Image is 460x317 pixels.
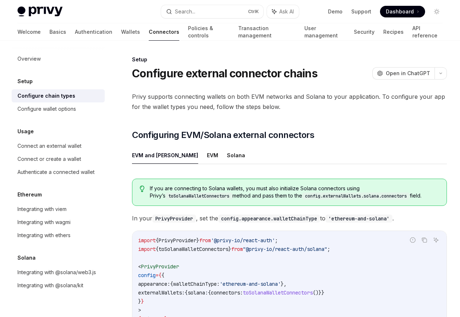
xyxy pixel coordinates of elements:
span: } [138,298,141,305]
span: Ask AI [279,8,294,15]
a: Connectors [149,23,179,41]
span: < [138,263,141,270]
a: Welcome [17,23,41,41]
span: PrivyProvider [159,237,196,244]
span: } [228,246,231,252]
span: { [156,237,159,244]
h5: Ethereum [17,190,42,199]
span: Ctrl K [248,9,259,15]
div: Integrating with viem [17,205,67,214]
svg: Tip [140,186,145,192]
span: Configuring EVM/Solana external connectors [132,129,314,141]
div: Setup [132,56,447,63]
a: Integrating with wagmi [12,216,105,229]
div: Authenticate a connected wallet [17,168,95,176]
code: 'ethereum-and-solana' [325,215,392,223]
a: Authenticate a connected wallet [12,166,105,179]
span: { [161,272,164,279]
span: config [138,272,156,279]
button: Ask AI [431,235,441,245]
div: Integrating with ethers [17,231,71,240]
a: User management [304,23,345,41]
div: Configure chain types [17,92,75,100]
code: config.externalWallets.solana.connectors [302,192,410,200]
a: Demo [328,8,343,15]
code: config.appearance.walletChainType [218,215,320,223]
span: If you are connecting to Solana wallets, you must also initialize Solana connectors using Privy’s... [150,185,439,200]
span: externalWallets: [138,289,185,296]
div: Integrating with @solana/web3.js [17,268,96,277]
a: Overview [12,52,105,65]
a: Integrating with @solana/kit [12,279,105,292]
div: Search... [175,7,195,16]
span: 'ethereum-and-solana' [220,281,281,287]
span: > [138,307,141,313]
span: ; [327,246,330,252]
button: Ask AI [267,5,299,18]
span: PrivyProvider [141,263,179,270]
button: Report incorrect code [408,235,417,245]
button: EVM and [PERSON_NAME] [132,147,198,164]
a: Configure wallet options [12,102,105,115]
button: Search...CtrlK [161,5,263,18]
a: Policies & controls [188,23,229,41]
h5: Setup [17,77,33,86]
span: toSolanaWalletConnectors [159,246,228,252]
div: Connect or create a wallet [17,155,81,163]
span: appearance: [138,281,170,287]
span: "@privy-io/react-auth/solana" [243,246,327,252]
span: ()}} [313,289,324,296]
h1: Configure external connector chains [132,67,317,80]
span: '@privy-io/react-auth' [211,237,275,244]
span: walletChainType: [173,281,220,287]
a: Integrating with viem [12,203,105,216]
a: Connect an external wallet [12,139,105,153]
a: Recipes [383,23,404,41]
span: solana: [188,289,208,296]
a: Support [351,8,371,15]
a: Transaction management [238,23,296,41]
button: Open in ChatGPT [372,67,435,80]
span: import [138,237,156,244]
a: Authentication [75,23,112,41]
span: }, [281,281,287,287]
div: Connect an external wallet [17,142,81,150]
span: from [231,246,243,252]
a: Security [354,23,375,41]
span: from [199,237,211,244]
span: Privy supports connecting wallets on both EVM networks and Solana to your application. To configu... [132,92,447,112]
span: { [170,281,173,287]
span: Open in ChatGPT [386,70,430,77]
span: { [208,289,211,296]
button: Solana [227,147,245,164]
button: Copy the contents from the code block [420,235,429,245]
span: In your , set the to . [132,213,447,223]
span: Dashboard [386,8,414,15]
span: = [156,272,159,279]
span: } [141,298,144,305]
span: { [156,246,159,252]
span: connectors: [211,289,243,296]
h5: Usage [17,127,34,136]
code: PrivyProvider [152,215,196,223]
span: } [196,237,199,244]
button: EVM [207,147,218,164]
img: light logo [17,7,63,17]
code: toSolanaWalletConnectors [165,192,232,200]
a: Wallets [121,23,140,41]
span: ; [275,237,278,244]
a: Basics [49,23,66,41]
span: { [159,272,161,279]
h5: Solana [17,253,36,262]
a: Dashboard [380,6,425,17]
div: Configure wallet options [17,105,76,113]
a: Connect or create a wallet [12,153,105,166]
div: Integrating with @solana/kit [17,281,83,290]
span: toSolanaWalletConnectors [243,289,313,296]
div: Integrating with wagmi [17,218,71,227]
a: Integrating with @solana/web3.js [12,266,105,279]
span: import [138,246,156,252]
span: { [185,289,188,296]
a: Integrating with ethers [12,229,105,242]
div: Overview [17,54,41,63]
